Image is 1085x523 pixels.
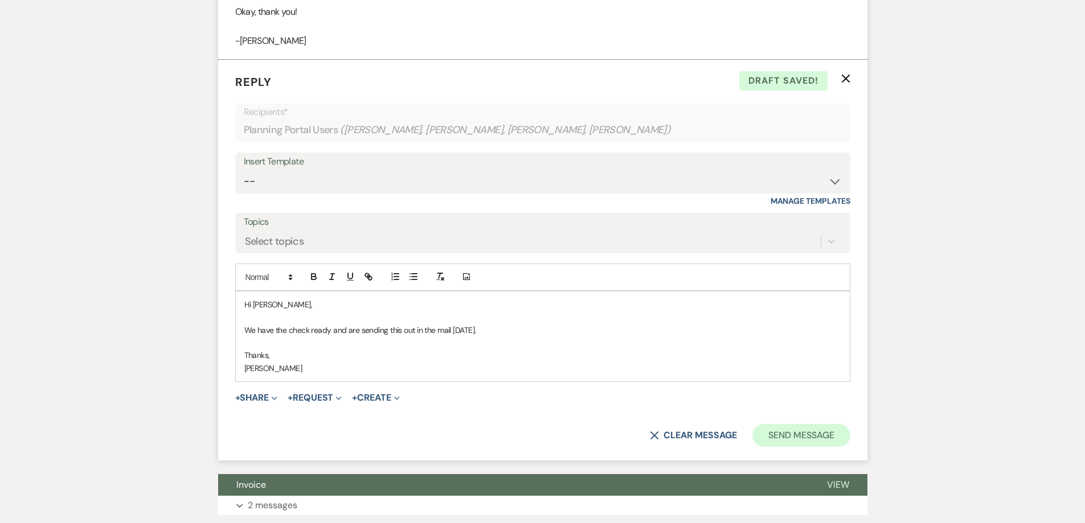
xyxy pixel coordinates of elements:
span: + [288,393,293,402]
button: Send Message [752,424,850,447]
button: Request [288,393,342,402]
button: Clear message [650,431,736,440]
span: + [352,393,357,402]
span: Invoice [236,479,266,491]
p: Okay, thank you! [235,5,850,19]
p: 2 messages [248,498,297,513]
div: Select topics [245,233,304,249]
button: Create [352,393,399,402]
span: Draft saved! [739,71,828,90]
button: View [809,474,867,496]
p: We have the check ready and are sending this out in the mail [DATE]. [244,324,841,336]
button: Invoice [218,474,809,496]
p: Thanks, [244,349,841,361]
p: Recipients* [244,105,842,120]
label: Topics [244,214,842,230]
button: 2 messages [218,496,867,515]
div: Insert Template [244,154,842,170]
p: [PERSON_NAME] [244,362,841,374]
button: Share [235,393,278,402]
span: View [827,479,849,491]
div: Planning Portal Users [244,119,842,141]
span: + [235,393,240,402]
p: Hi [PERSON_NAME], [244,298,841,311]
a: Manage Templates [771,196,850,206]
span: ( [PERSON_NAME], [PERSON_NAME], [PERSON_NAME], [PERSON_NAME] ) [340,122,671,138]
span: Reply [235,75,272,89]
p: -[PERSON_NAME] [235,34,850,48]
